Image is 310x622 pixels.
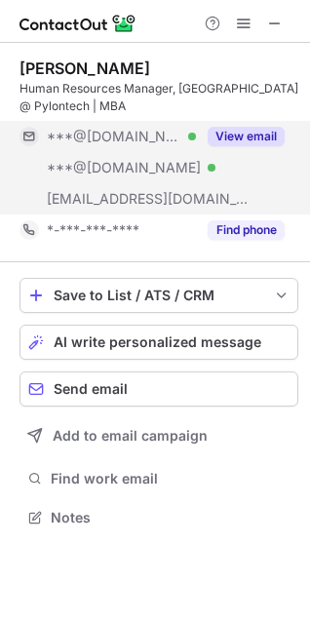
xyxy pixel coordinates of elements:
span: ***@[DOMAIN_NAME] [47,128,181,145]
div: Human Resources Manager, [GEOGRAPHIC_DATA] @ Pylontech | MBA [19,80,298,115]
div: Save to List / ATS / CRM [54,288,264,303]
button: Find work email [19,465,298,492]
span: Add to email campaign [53,428,208,444]
button: save-profile-one-click [19,278,298,313]
button: Send email [19,371,298,407]
div: [PERSON_NAME] [19,58,150,78]
span: [EMAIL_ADDRESS][DOMAIN_NAME] [47,190,250,208]
span: Find work email [51,470,291,487]
img: ContactOut v5.3.10 [19,12,136,35]
button: AI write personalized message [19,325,298,360]
span: ***@[DOMAIN_NAME] [47,159,201,176]
button: Notes [19,504,298,531]
span: Send email [54,381,128,397]
span: Notes [51,509,291,526]
button: Reveal Button [208,127,285,146]
button: Add to email campaign [19,418,298,453]
button: Reveal Button [208,220,285,240]
span: AI write personalized message [54,334,261,350]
